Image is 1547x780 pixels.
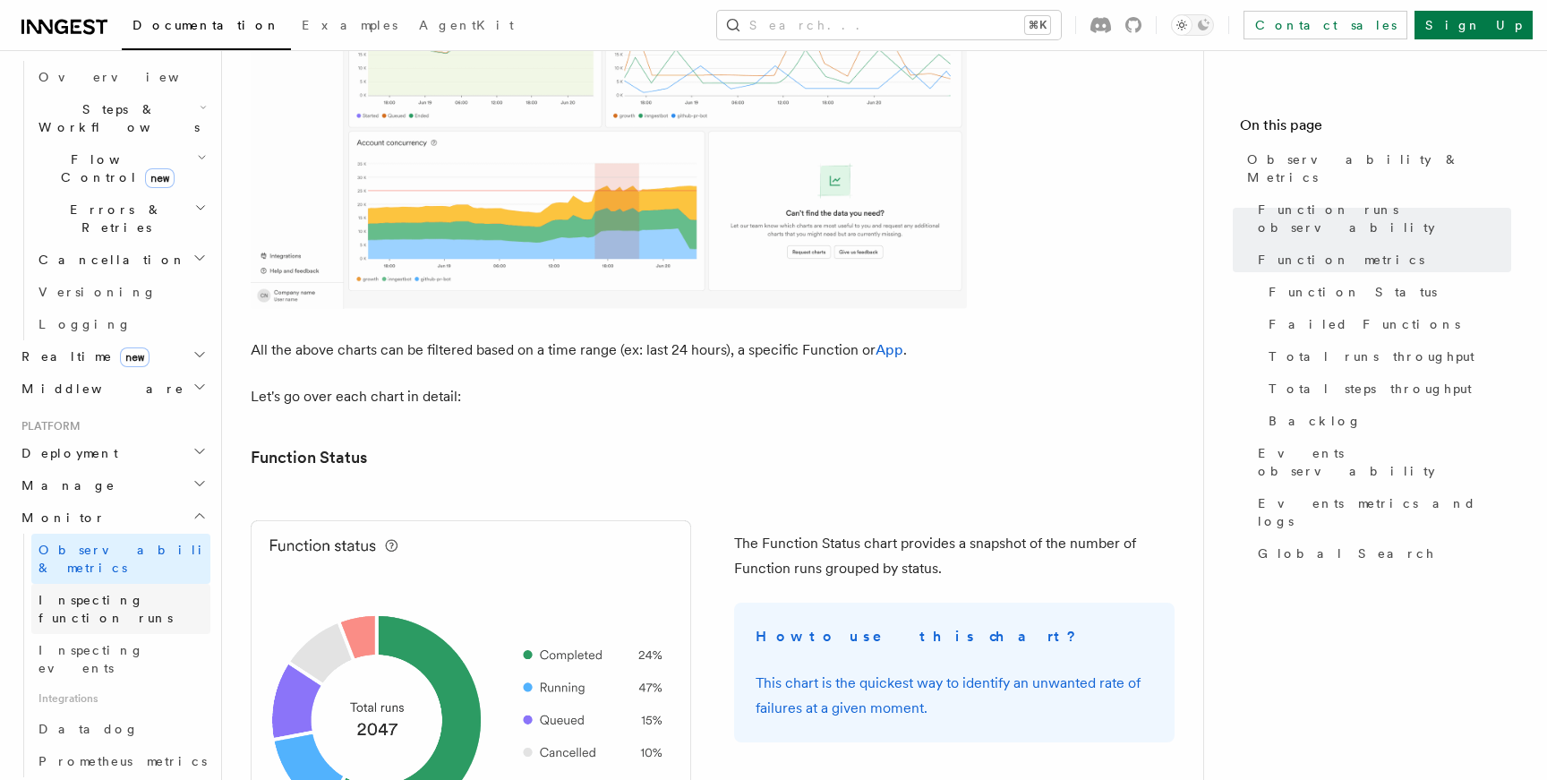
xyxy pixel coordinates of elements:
a: Function metrics [1251,244,1511,276]
a: Total steps throughput [1261,373,1511,405]
span: Platform [14,419,81,433]
p: This chart is the quickest way to identify an unwanted rate of failures at a given moment. [756,671,1153,721]
a: Failed Functions [1261,308,1511,340]
a: Events observability [1251,437,1511,487]
span: Documentation [132,18,280,32]
span: Steps & Workflows [31,100,200,136]
a: Events metrics and logs [1251,487,1511,537]
a: Examples [291,5,408,48]
span: Prometheus metrics [38,754,207,768]
span: Total steps throughput [1269,380,1472,398]
span: Monitor [14,509,106,527]
button: Search...⌘K [717,11,1061,39]
div: Inngest Functions [14,61,210,340]
span: new [120,347,150,367]
span: Deployment [14,444,118,462]
a: Datadog [31,713,210,745]
a: Sign Up [1415,11,1533,39]
a: AgentKit [408,5,525,48]
span: Function Status [1269,283,1437,301]
span: Integrations [31,684,210,713]
span: Events metrics and logs [1258,494,1511,530]
a: Inspecting function runs [31,584,210,634]
span: Function metrics [1258,251,1424,269]
button: Cancellation [31,244,210,276]
span: Inspecting events [38,643,144,675]
span: Datadog [38,722,139,736]
button: Deployment [14,437,210,469]
span: Cancellation [31,251,186,269]
span: Global Search [1258,544,1435,562]
button: Errors & Retries [31,193,210,244]
span: new [145,168,175,188]
a: Contact sales [1244,11,1407,39]
a: Function runs observability [1251,193,1511,244]
a: Versioning [31,276,210,308]
span: Observability & metrics [38,543,223,575]
p: All the above charts can be filtered based on a time range (ex: last 24 hours), a specific Functi... [251,338,967,363]
span: Failed Functions [1269,315,1460,333]
span: Backlog [1269,412,1362,430]
span: AgentKit [419,18,514,32]
a: Backlog [1261,405,1511,437]
button: Middleware [14,373,210,405]
button: Flow Controlnew [31,143,210,193]
h4: On this page [1240,115,1511,143]
span: Total runs throughput [1269,347,1474,365]
a: Inspecting events [31,634,210,684]
div: Monitor [14,534,210,777]
a: Prometheus metrics [31,745,210,777]
strong: How to use this chart? [756,628,1080,645]
span: Events observability [1258,444,1511,480]
span: Realtime [14,347,150,365]
a: Function Status [251,445,367,470]
span: Errors & Retries [31,201,194,236]
a: Documentation [122,5,291,50]
span: Inspecting function runs [38,593,173,625]
a: Total runs throughput [1261,340,1511,373]
span: Middleware [14,380,184,398]
button: Manage [14,469,210,501]
span: Manage [14,476,115,494]
kbd: ⌘K [1025,16,1050,34]
a: Logging [31,308,210,340]
p: The Function Status chart provides a snapshot of the number of Function runs grouped by status. [734,531,1175,581]
span: Logging [38,317,132,331]
span: Versioning [38,285,157,299]
button: Steps & Workflows [31,93,210,143]
span: Examples [302,18,397,32]
span: Function runs observability [1258,201,1511,236]
span: Observability & Metrics [1247,150,1511,186]
span: Overview [38,70,223,84]
a: App [876,341,903,358]
button: Monitor [14,501,210,534]
button: Toggle dark mode [1171,14,1214,36]
a: Global Search [1251,537,1511,570]
a: Function Status [1261,276,1511,308]
p: Let's go over each chart in detail: [251,384,967,409]
span: Flow Control [31,150,197,186]
a: Overview [31,61,210,93]
a: Observability & metrics [31,534,210,584]
button: Realtimenew [14,340,210,373]
a: Observability & Metrics [1240,143,1511,193]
